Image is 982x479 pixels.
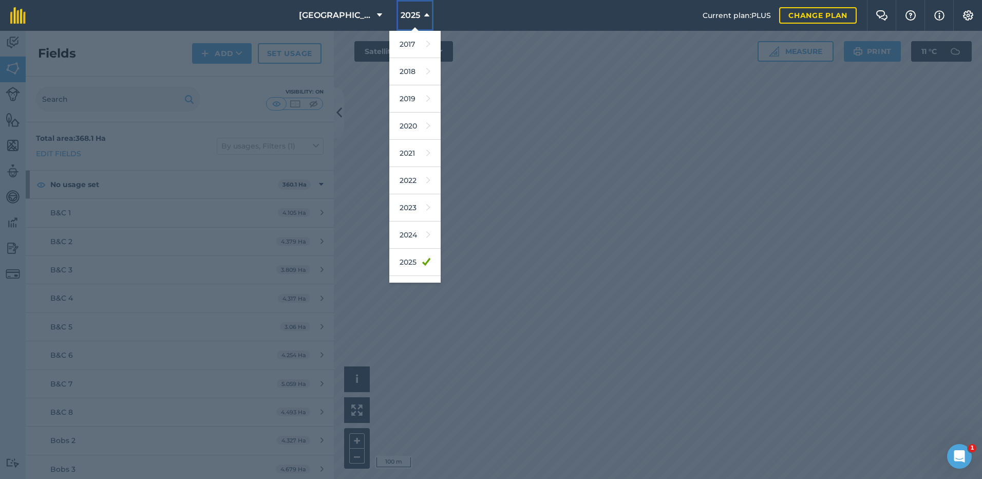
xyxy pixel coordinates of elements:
[389,222,441,249] a: 2024
[10,7,26,24] img: fieldmargin Logo
[389,140,441,167] a: 2021
[389,194,441,222] a: 2023
[389,85,441,113] a: 2019
[876,10,888,21] img: Two speech bubbles overlapping with the left bubble in the forefront
[389,31,441,58] a: 2017
[947,444,972,469] iframe: Intercom live chat
[703,10,771,21] span: Current plan : PLUS
[934,9,945,22] img: svg+xml;base64,PHN2ZyB4bWxucz0iaHR0cDovL3d3dy53My5vcmcvMjAwMC9zdmciIHdpZHRoPSIxNyIgaGVpZ2h0PSIxNy...
[389,58,441,85] a: 2018
[389,167,441,194] a: 2022
[968,444,976,452] span: 1
[389,249,441,276] a: 2025
[779,7,857,24] a: Change plan
[962,10,974,21] img: A cog icon
[389,276,441,303] a: 2026
[389,113,441,140] a: 2020
[401,9,420,22] span: 2025
[904,10,917,21] img: A question mark icon
[299,9,373,22] span: [GEOGRAPHIC_DATA]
